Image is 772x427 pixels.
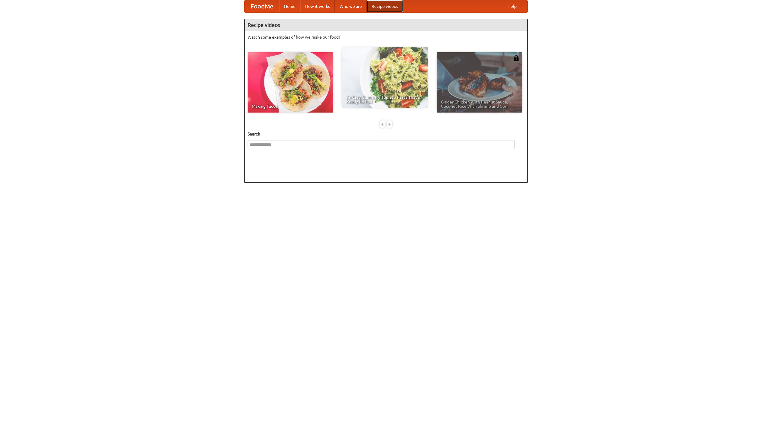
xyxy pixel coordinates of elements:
span: An Easy, Summery Tomato Pasta That's Ready for Fall [346,95,423,104]
p: Watch some examples of how we make our food! [248,34,524,40]
a: Recipe videos [367,0,403,12]
a: Help [503,0,521,12]
h4: Recipe videos [245,19,527,31]
a: Making Tacos [248,52,333,113]
a: An Easy, Summery Tomato Pasta That's Ready for Fall [342,47,428,108]
a: How it works [300,0,335,12]
h5: Search [248,131,524,137]
span: Making Tacos [252,104,329,108]
a: Home [279,0,300,12]
a: Who we are [335,0,367,12]
a: FoodMe [245,0,279,12]
img: 483408.png [513,55,519,61]
div: » [387,120,392,128]
div: « [380,120,385,128]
